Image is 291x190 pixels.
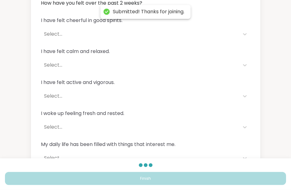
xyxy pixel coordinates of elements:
span: Finish [140,176,151,181]
span: I have felt active and vigorous. [41,79,250,86]
div: Select... [44,61,236,69]
span: I woke up feeling fresh and rested. [41,110,250,117]
div: Select... [44,92,236,100]
span: I have felt calm and relaxed. [41,48,250,55]
button: Finish [5,172,286,185]
span: My daily life has been filled with things that interest me. [41,141,250,148]
span: I have felt cheerful in good spirits. [41,17,250,24]
div: Select... [44,154,236,162]
div: Select... [44,30,236,38]
div: Select... [44,123,236,131]
div: Submitted! Thanks for joining. [113,9,184,15]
